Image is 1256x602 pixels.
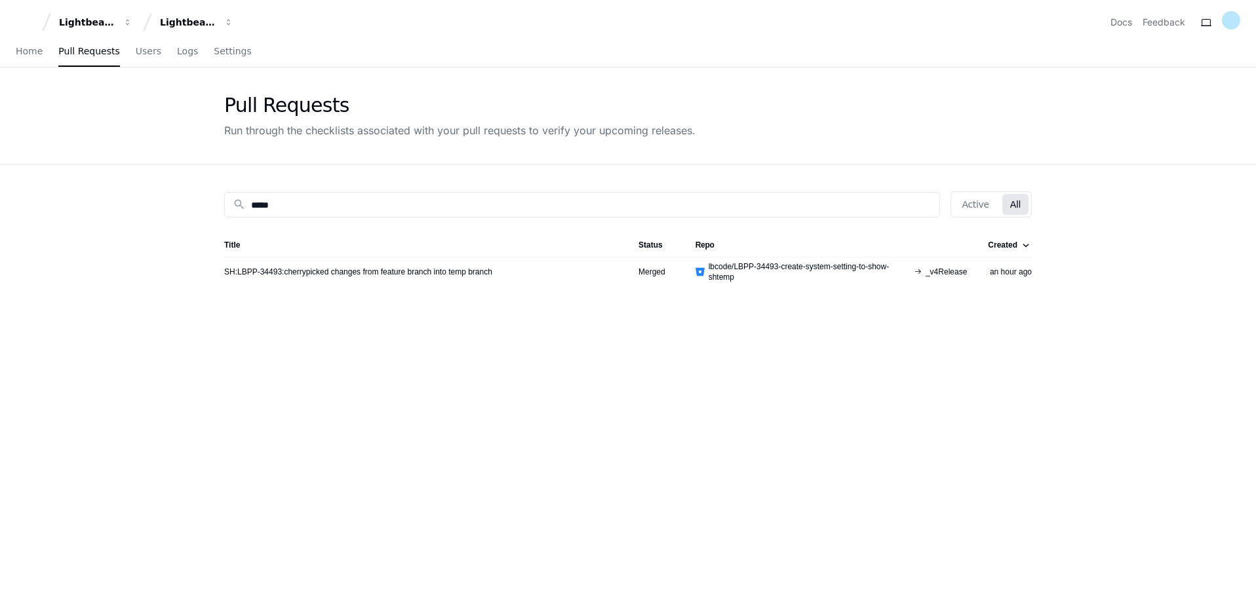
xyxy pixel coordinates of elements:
span: Settings [214,47,251,55]
div: Pull Requests [224,94,696,117]
button: Lightbeam Health [54,10,138,34]
div: Merged [638,267,675,277]
div: an hour ago [988,267,1032,277]
div: Status [638,240,675,250]
div: Lightbeam Health [59,16,115,29]
mat-icon: search [233,198,246,211]
span: Pull Requests [58,47,119,55]
button: Lightbeam Health Solutions [155,10,239,34]
div: Title [224,240,240,250]
span: Home [16,47,43,55]
div: Created [988,240,1017,250]
div: Title [224,240,618,250]
div: Lightbeam Health Solutions [160,16,216,29]
span: lbcode/LBPP-34493-create-system-setting-to-show-shtemp [709,261,910,282]
a: SH:LBPP-34493:cherrypicked changes from feature branch into temp branch [224,267,492,277]
button: All [1002,194,1029,215]
span: Users [136,47,161,55]
button: Active [954,194,996,215]
span: Logs [177,47,198,55]
div: Status [638,240,663,250]
span: _v4Release [926,267,967,277]
th: Repo [685,233,978,257]
a: Settings [214,37,251,67]
div: Created [988,240,1029,250]
a: Home [16,37,43,67]
a: Docs [1110,16,1132,29]
a: Users [136,37,161,67]
div: Run through the checklists associated with your pull requests to verify your upcoming releases. [224,122,696,138]
button: Feedback [1143,16,1185,29]
a: Pull Requests [58,37,119,67]
a: Logs [177,37,198,67]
